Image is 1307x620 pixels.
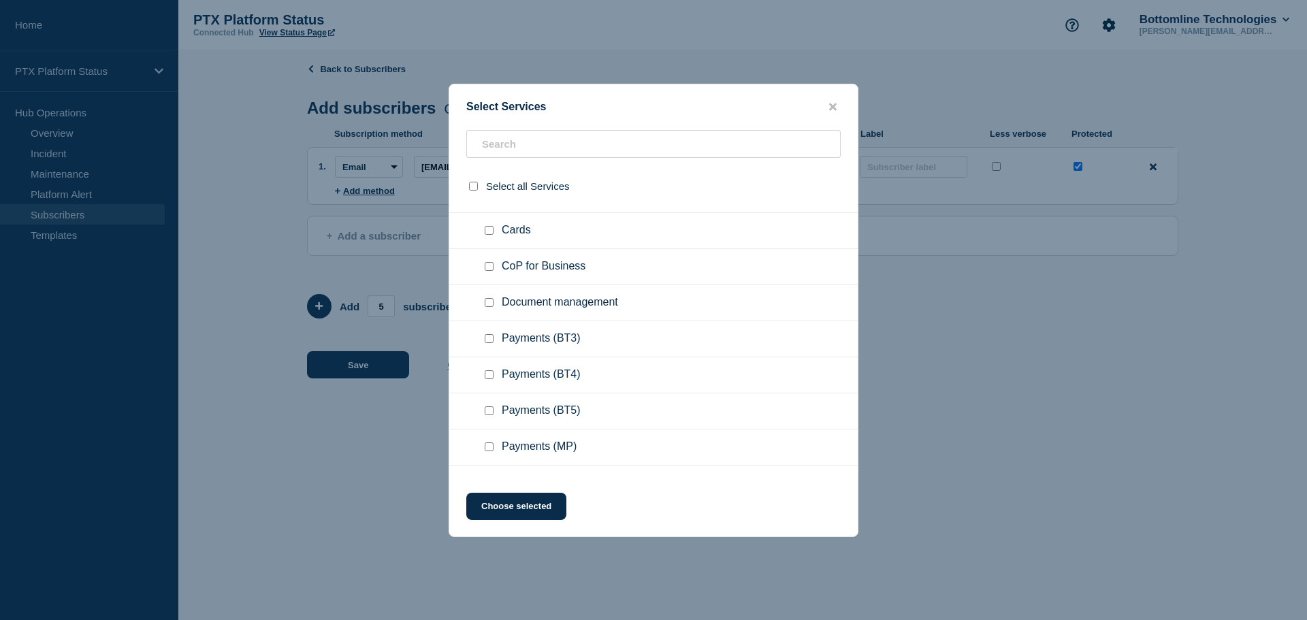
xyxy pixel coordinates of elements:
span: Payments (BT4) [502,368,581,382]
button: close button [825,101,841,114]
input: Payments (BT5) checkbox [485,406,494,415]
span: Select all Services [486,180,570,192]
input: Payments (MP) checkbox [485,442,494,451]
span: Cards [502,224,531,238]
button: Choose selected [466,493,566,520]
span: Payments (MP) [502,440,577,454]
span: Document management [502,296,618,310]
input: Payments (BT3) checkbox [485,334,494,343]
input: Search [466,130,841,158]
div: Select Services [449,101,858,114]
input: Cards checkbox [485,226,494,235]
input: CoP for Business checkbox [485,262,494,271]
span: Payments (BT3) [502,332,581,346]
input: Payments (BT4) checkbox [485,370,494,379]
input: select all checkbox [469,182,478,191]
input: Document management checkbox [485,298,494,307]
span: CoP for Business [502,260,585,274]
span: Payments (BT5) [502,404,581,418]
